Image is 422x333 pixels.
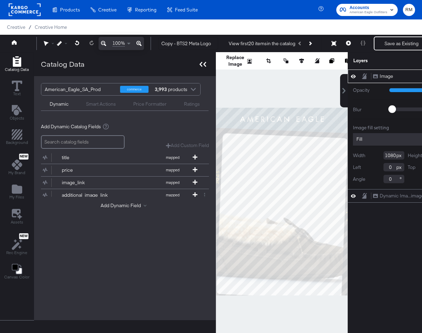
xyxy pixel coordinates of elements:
span: Background [6,140,28,145]
label: Height [408,152,422,159]
span: mapped [153,180,192,185]
div: additional_image_link [62,192,112,198]
label: Left [353,164,361,171]
span: Assets [11,219,23,225]
button: Add Custom Field [166,142,209,149]
span: / [25,24,35,30]
label: Blur [353,106,384,113]
span: mapped [153,155,192,160]
div: price [62,167,112,173]
span: Creative [7,24,25,30]
span: Creative [98,7,117,13]
span: Reporting [135,7,157,13]
span: Products [60,7,80,13]
span: RM [406,6,412,14]
button: Image [373,73,394,80]
div: Dynamic [50,101,69,107]
label: Opacity [353,87,384,94]
button: Paste image [345,57,352,64]
svg: Copy image [329,58,334,63]
div: image_linkmapped [41,177,209,189]
div: titlemapped [41,152,209,164]
div: Image [380,73,393,80]
span: Objects [10,115,24,121]
span: American Eagle Outfitters [349,10,387,15]
div: pricemapped [41,164,209,176]
label: Top [408,164,415,171]
button: NewMy Brand [4,152,29,178]
span: Rec Engine [6,250,27,255]
span: Add Dynamic Catalog Fields [41,123,101,130]
button: Text [8,79,26,99]
div: Price Formatter [133,101,167,107]
a: Creative Home [35,24,67,30]
span: My Files [9,194,24,200]
span: Canvas Color [4,274,29,280]
div: American_Eagle_SA_Prod [45,83,115,95]
button: Add Dynamic Field [101,202,149,209]
strong: 3,993 [154,83,168,95]
div: commerce [120,86,149,93]
span: My Brand [8,170,25,176]
span: mapped [153,193,192,197]
button: Add Files [5,182,28,202]
button: titlemapped [41,152,200,164]
span: Text [13,91,21,97]
div: products [154,83,175,95]
div: Ratings [184,101,200,107]
div: Catalog Data [41,59,85,69]
button: AccountsAmerican Eagle Outfitters [336,4,398,16]
button: image_linkmapped [41,177,200,189]
input: Search catalog fields [41,135,125,149]
div: title [62,154,112,161]
button: Assets [7,207,27,227]
button: Copy image [329,57,336,64]
span: Fill [356,136,362,142]
span: New [19,154,28,159]
svg: Paste image [345,58,350,63]
button: Replace Image [226,57,244,64]
div: additional_image_linkmapped [41,189,209,201]
button: NewRec Engine [2,232,32,258]
label: Angle [353,176,365,182]
span: mapped [153,168,192,172]
span: Accounts [349,4,387,11]
button: Add Rectangle [1,55,33,74]
span: Catalog Data [5,67,29,72]
button: additional_image_linkmapped [41,189,200,201]
div: Smart Actions [86,101,116,107]
button: RM [403,4,415,16]
button: pricemapped [41,164,200,176]
svg: Remove background [247,59,252,64]
label: Width [353,152,365,159]
span: 100% [112,40,125,47]
button: Add Text [6,103,28,123]
div: image_link [62,179,112,186]
button: Add Rectangle [2,128,32,148]
button: Next Product [305,37,315,50]
span: New [19,234,28,238]
div: View first 20 items in the catalog [229,40,295,47]
span: Feed Suite [175,7,198,13]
